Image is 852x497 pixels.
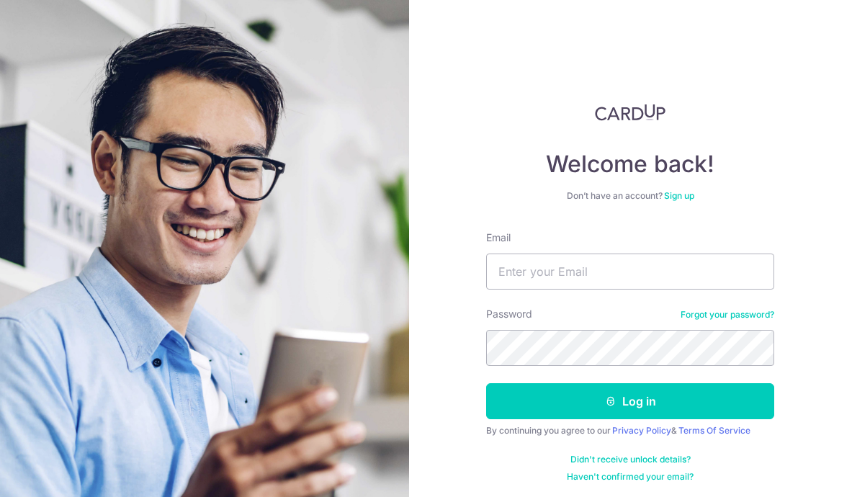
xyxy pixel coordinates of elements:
a: Forgot your password? [681,309,774,321]
a: Haven't confirmed your email? [567,471,694,483]
input: Enter your Email [486,254,774,290]
label: Password [486,307,532,321]
h4: Welcome back! [486,150,774,179]
img: CardUp Logo [595,104,665,121]
a: Terms Of Service [678,425,750,436]
a: Didn't receive unlock details? [570,454,691,465]
a: Sign up [664,190,694,201]
a: Privacy Policy [612,425,671,436]
button: Log in [486,383,774,419]
div: Don’t have an account? [486,190,774,202]
label: Email [486,230,511,245]
div: By continuing you agree to our & [486,425,774,436]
